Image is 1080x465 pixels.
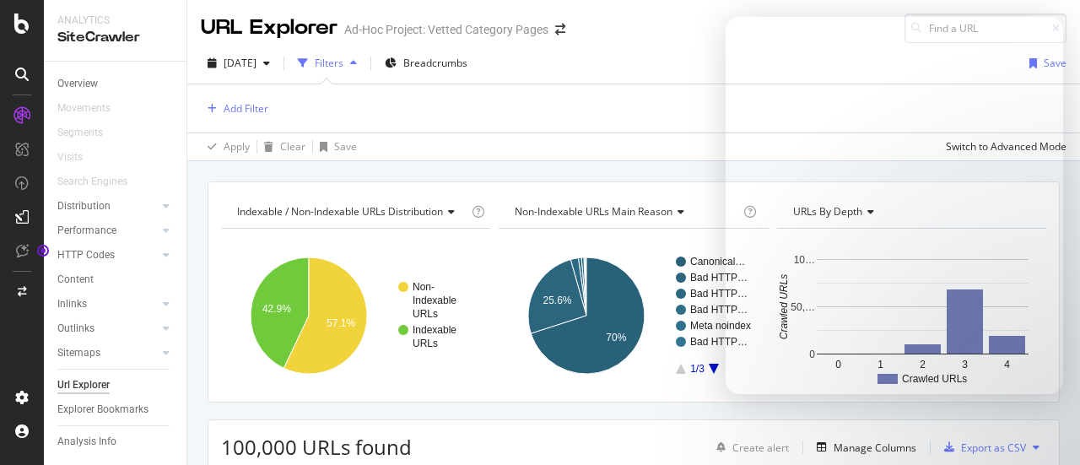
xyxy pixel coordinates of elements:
div: Url Explorer [57,376,110,394]
button: Manage Columns [810,437,916,457]
span: 2025 Sep. 25th [224,56,256,70]
text: Bad HTTP… [690,304,748,316]
button: Breadcrumbs [378,50,474,77]
h4: Indexable / Non-Indexable URLs Distribution [234,198,468,225]
text: 57.1% [327,317,355,329]
div: Visits [57,149,83,166]
text: URLs [413,308,438,320]
a: Sitemaps [57,344,158,362]
div: Outlinks [57,320,94,338]
svg: A chart. [499,242,764,389]
div: Content [57,271,94,289]
text: 70% [607,332,627,343]
text: Meta noindex [690,320,751,332]
div: Apply [224,139,250,154]
a: Analysis Info [57,433,175,451]
text: Canonical… [690,256,745,268]
div: Sitemaps [57,344,100,362]
a: Visits [57,149,100,166]
div: Analytics [57,14,173,28]
a: Distribution [57,197,158,215]
iframe: Intercom live chat [1023,408,1063,448]
button: Create alert [710,434,789,461]
button: [DATE] [201,50,277,77]
span: Breadcrumbs [403,56,467,70]
div: URL Explorer [201,14,337,42]
div: Inlinks [57,295,87,313]
div: Ad-Hoc Project: Vetted Category Pages [344,21,548,38]
text: Bad HTTP… [690,336,748,348]
div: Overview [57,75,98,93]
button: Save [313,133,357,160]
a: Content [57,271,175,289]
div: Manage Columns [834,441,916,455]
text: Bad HTTP… [690,272,748,284]
a: Movements [57,100,127,117]
div: Tooltip anchor [35,243,51,258]
div: Performance [57,222,116,240]
span: 100,000 URLs found [221,433,412,461]
a: Outlinks [57,320,158,338]
button: Export as CSV [937,434,1026,461]
div: arrow-right-arrow-left [555,24,565,35]
text: 1/3 [690,363,705,375]
div: HTTP Codes [57,246,115,264]
text: 42.9% [262,303,291,315]
svg: A chart. [221,242,486,389]
div: Analysis Info [57,433,116,451]
a: HTTP Codes [57,246,158,264]
span: Indexable / Non-Indexable URLs distribution [237,204,443,219]
iframe: Intercom live chat [726,17,1063,394]
a: Explorer Bookmarks [57,401,175,419]
a: Search Engines [57,173,144,191]
div: Add Filter [224,101,268,116]
button: Clear [257,133,305,160]
span: Non-Indexable URLs Main Reason [515,204,672,219]
a: Url Explorer [57,376,175,394]
h4: Non-Indexable URLs Main Reason [511,198,739,225]
text: URLs [413,338,438,349]
input: Find a URL [904,14,1066,43]
div: Clear [280,139,305,154]
div: Distribution [57,197,111,215]
a: Performance [57,222,158,240]
div: Movements [57,100,111,117]
div: Search Engines [57,173,127,191]
button: Apply [201,133,250,160]
button: Filters [291,50,364,77]
text: 25.6% [543,295,572,306]
div: Segments [57,124,103,142]
div: Filters [315,56,343,70]
div: Export as CSV [961,441,1026,455]
a: Segments [57,124,120,142]
div: Save [334,139,357,154]
text: Indexable [413,295,456,306]
a: Overview [57,75,175,93]
div: SiteCrawler [57,28,173,47]
div: Explorer Bookmarks [57,401,148,419]
a: Inlinks [57,295,158,313]
text: Indexable [413,324,456,336]
text: Bad HTTP… [690,288,748,300]
text: Non- [413,281,435,293]
div: Create alert [732,441,789,455]
button: Add Filter [201,99,268,119]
